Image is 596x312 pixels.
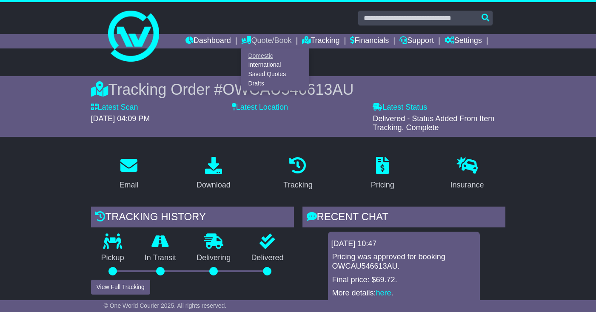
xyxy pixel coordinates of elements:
[283,179,312,191] div: Tracking
[91,103,138,112] label: Latest Scan
[365,154,400,194] a: Pricing
[242,70,309,79] a: Saved Quotes
[91,253,134,263] p: Pickup
[302,207,505,230] div: RECENT CHAT
[242,79,309,88] a: Drafts
[242,60,309,70] a: International
[134,253,186,263] p: In Transit
[278,154,318,194] a: Tracking
[91,80,505,99] div: Tracking Order #
[185,34,231,48] a: Dashboard
[91,207,294,230] div: Tracking history
[114,154,144,194] a: Email
[350,34,389,48] a: Financials
[371,179,394,191] div: Pricing
[232,103,288,112] label: Latest Location
[241,34,291,48] a: Quote/Book
[332,252,476,271] p: Pricing was approved for booking OWCAU546613AU.
[222,81,354,98] span: OWCAU546613AU
[91,114,150,123] span: [DATE] 04:09 PM
[241,253,294,263] p: Delivered
[186,253,241,263] p: Delivering
[445,154,490,194] a: Insurance
[302,34,339,48] a: Tracking
[451,179,484,191] div: Insurance
[242,51,309,60] a: Domestic
[373,114,494,132] span: Delivered - Status Added From Item Tracking. Complete
[331,239,476,249] div: [DATE] 10:47
[399,34,434,48] a: Support
[91,280,150,295] button: View Full Tracking
[332,275,476,285] p: Final price: $69.72.
[191,154,236,194] a: Download
[241,48,309,91] div: Quote/Book
[104,302,227,309] span: © One World Courier 2025. All rights reserved.
[376,289,391,297] a: here
[119,179,138,191] div: Email
[332,289,476,298] p: More details: .
[445,34,482,48] a: Settings
[373,103,427,112] label: Latest Status
[197,179,231,191] div: Download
